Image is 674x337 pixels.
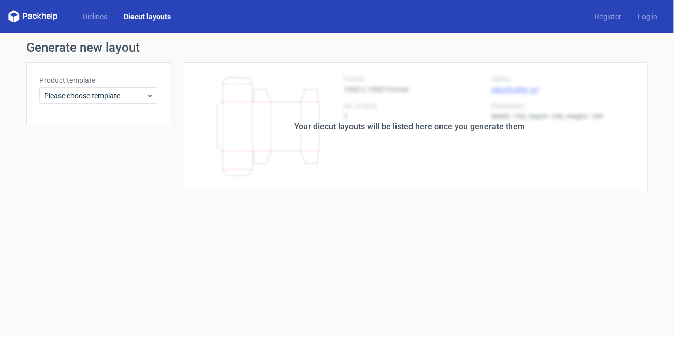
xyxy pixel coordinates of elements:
div: Your diecut layouts will be listed here once you generate them [294,120,525,133]
a: Log in [629,11,666,22]
a: Diecut layouts [115,11,179,22]
label: Product template [39,75,158,85]
span: Please choose template [44,90,146,101]
a: Register [587,11,629,22]
h1: Generate new layout [26,41,648,54]
a: Dielines [75,11,115,22]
